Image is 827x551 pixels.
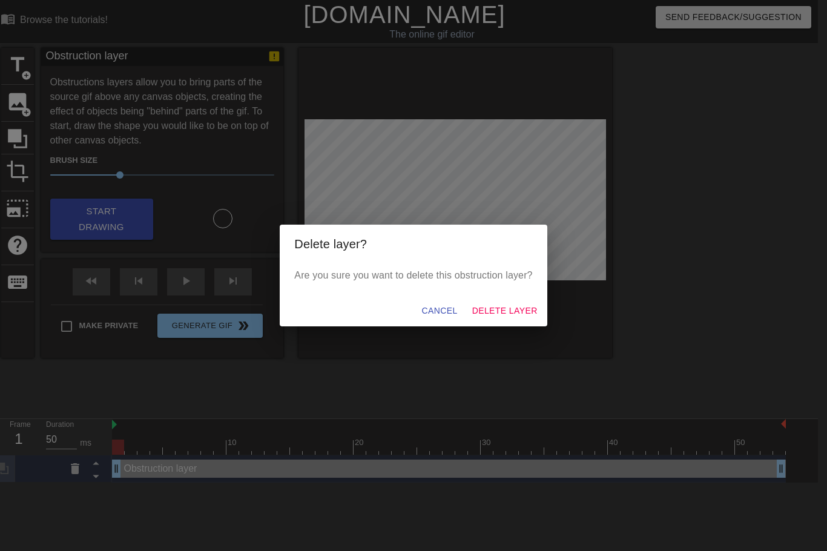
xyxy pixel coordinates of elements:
span: Delete Layer [472,303,538,318]
button: Cancel [417,300,462,322]
h2: Delete layer? [294,234,532,254]
button: Delete Layer [467,300,542,322]
span: Cancel [421,303,457,318]
p: Are you sure you want to delete this obstruction layer? [294,268,532,283]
